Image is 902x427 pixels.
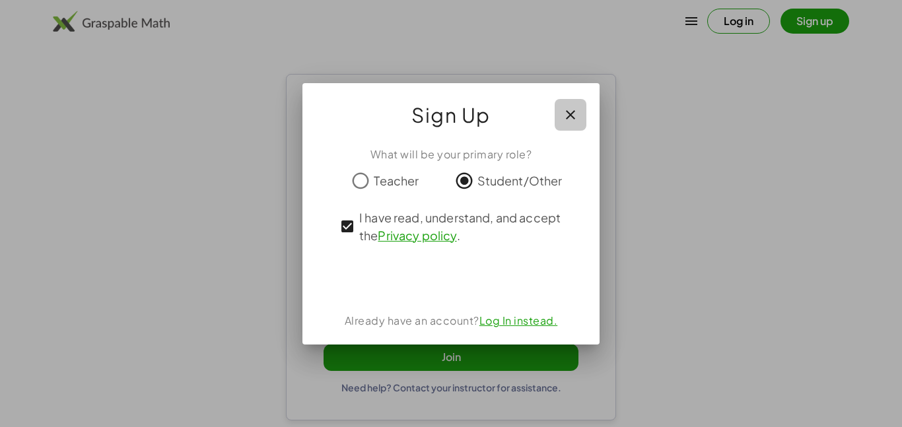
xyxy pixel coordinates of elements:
[384,264,518,293] iframe: Sign in with Google Button
[411,99,491,131] span: Sign Up
[374,172,419,189] span: Teacher
[318,313,584,329] div: Already have an account?
[318,147,584,162] div: What will be your primary role?
[359,209,567,244] span: I have read, understand, and accept the .
[378,228,456,243] a: Privacy policy
[477,172,563,189] span: Student/Other
[479,313,558,327] a: Log In instead.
